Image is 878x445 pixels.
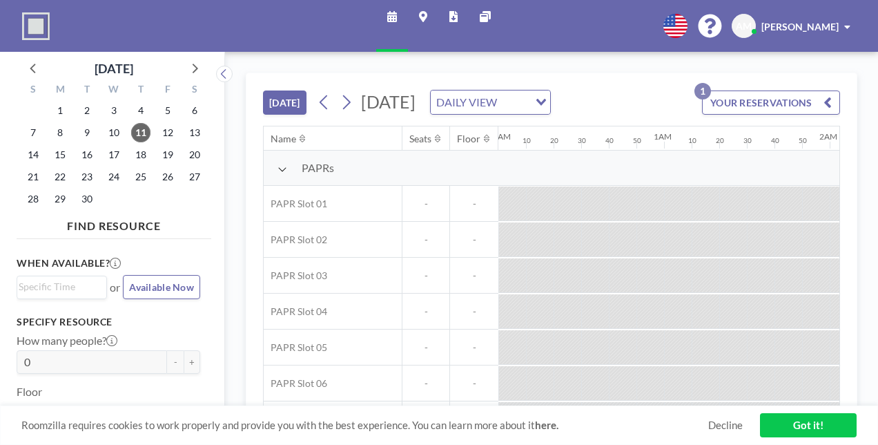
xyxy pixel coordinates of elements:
span: - [450,341,498,354]
span: Tuesday, September 2, 2025 [77,101,97,120]
span: PAPR Slot 03 [264,269,327,282]
h3: Specify resource [17,316,200,328]
span: [PERSON_NAME] [761,21,839,32]
span: Roomzilla requires cookies to work properly and provide you with the best experience. You can lea... [21,419,708,432]
span: Tuesday, September 9, 2025 [77,123,97,142]
span: Sunday, September 14, 2025 [23,145,43,164]
div: 50 [799,136,807,145]
div: Seats [409,133,431,145]
div: W [101,82,128,100]
label: Floor [17,385,42,399]
span: Tuesday, September 23, 2025 [77,167,97,187]
span: PAPR Slot 01 [264,198,327,210]
div: Search for option [17,276,106,297]
span: Wednesday, September 17, 2025 [104,145,124,164]
div: [DATE] [95,59,133,78]
span: - [450,198,498,210]
div: Name [271,133,296,145]
div: 40 [771,136,779,145]
div: 40 [605,136,614,145]
button: + [184,350,200,374]
span: PAPR Slot 06 [264,377,327,390]
span: - [450,377,498,390]
span: Thursday, September 11, 2025 [131,123,150,142]
div: 50 [633,136,641,145]
span: Sunday, September 21, 2025 [23,167,43,187]
div: T [74,82,101,100]
p: 1 [694,83,711,100]
div: 20 [550,136,558,145]
span: Sunday, September 28, 2025 [23,189,43,209]
span: Monday, September 8, 2025 [50,123,70,142]
div: M [47,82,74,100]
a: Got it! [760,413,857,437]
span: Friday, September 19, 2025 [158,145,177,164]
span: Monday, September 1, 2025 [50,101,70,120]
div: T [127,82,154,100]
div: 30 [743,136,752,145]
span: Monday, September 29, 2025 [50,189,70,209]
span: - [402,341,449,354]
span: PAPR Slot 05 [264,341,327,354]
input: Search for option [501,93,527,111]
span: - [402,234,449,246]
span: Thursday, September 18, 2025 [131,145,150,164]
img: organization-logo [22,12,50,40]
button: [DATE] [263,91,306,115]
span: Tuesday, September 16, 2025 [77,145,97,164]
span: PAPRs [302,161,334,175]
span: - [450,305,498,318]
span: Tuesday, September 30, 2025 [77,189,97,209]
div: Floor [457,133,480,145]
a: here. [535,419,558,431]
span: Monday, September 22, 2025 [50,167,70,187]
div: 2AM [819,131,837,142]
span: Friday, September 5, 2025 [158,101,177,120]
button: Available Now [123,275,200,299]
span: Wednesday, September 10, 2025 [104,123,124,142]
button: YOUR RESERVATIONS1 [702,91,840,115]
span: Friday, September 26, 2025 [158,167,177,187]
span: Saturday, September 20, 2025 [185,145,204,164]
div: S [181,82,208,100]
span: - [402,198,449,210]
span: DAILY VIEW [433,93,500,111]
span: [DATE] [361,91,416,112]
span: Thursday, September 25, 2025 [131,167,150,187]
span: Thursday, September 4, 2025 [131,101,150,120]
div: 12AM [488,131,511,142]
span: Wednesday, September 3, 2025 [104,101,124,120]
div: 20 [716,136,724,145]
input: Search for option [19,279,99,294]
span: - [450,269,498,282]
div: S [20,82,47,100]
div: 30 [578,136,586,145]
span: or [110,281,120,294]
div: 10 [688,136,696,145]
span: Monday, September 15, 2025 [50,145,70,164]
span: Friday, September 12, 2025 [158,123,177,142]
div: F [154,82,181,100]
span: Wednesday, September 24, 2025 [104,167,124,187]
span: PAPR Slot 02 [264,234,327,246]
div: Search for option [431,91,550,114]
span: Available Now [129,281,194,293]
span: - [450,234,498,246]
div: 1AM [654,131,672,142]
span: Saturday, September 13, 2025 [185,123,204,142]
a: Decline [708,419,743,432]
span: - [402,377,449,390]
span: Saturday, September 6, 2025 [185,101,204,120]
button: - [167,350,184,374]
h4: FIND RESOURCE [17,214,211,233]
span: Saturday, September 27, 2025 [185,167,204,187]
span: PAPR Slot 04 [264,305,327,318]
span: AM [736,20,752,32]
span: Sunday, September 7, 2025 [23,123,43,142]
label: How many people? [17,334,117,348]
span: - [402,269,449,282]
span: - [402,305,449,318]
div: 10 [523,136,531,145]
